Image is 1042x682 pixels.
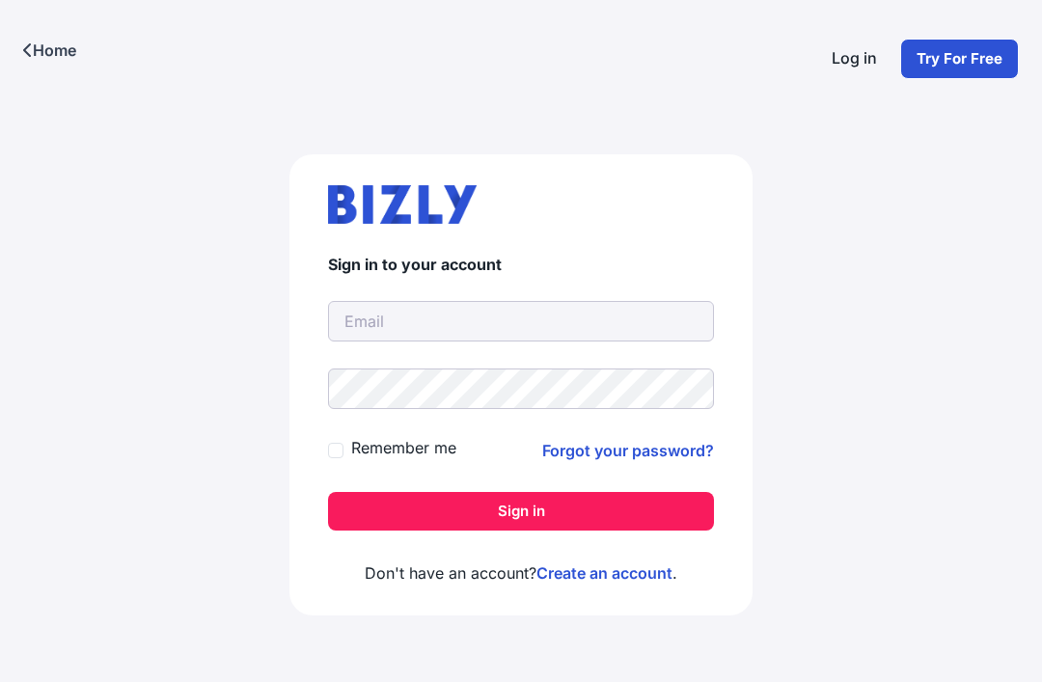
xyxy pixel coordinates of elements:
a: Forgot your password? [542,439,714,462]
a: Log in [816,39,892,79]
a: Try For Free [900,39,1019,79]
button: Sign in [328,492,714,531]
input: Email [328,301,714,341]
img: bizly_logo.svg [328,185,477,224]
p: Don't have an account? . [328,561,714,585]
h4: Sign in to your account [328,255,714,274]
label: Remember me [351,436,456,459]
a: Create an account [536,563,672,583]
